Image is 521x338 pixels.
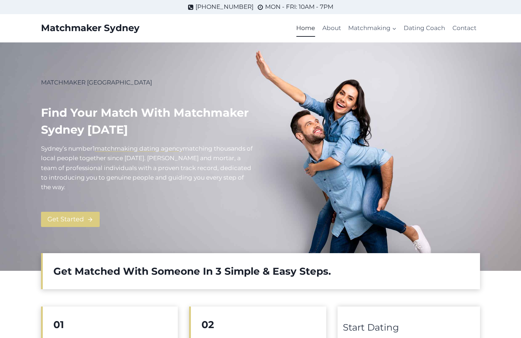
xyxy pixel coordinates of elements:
[183,145,189,152] mark: m
[348,23,397,33] span: Matchmaking
[449,20,480,37] a: Contact
[293,20,480,37] nav: Primary
[47,214,84,225] span: Get Started
[195,2,253,12] span: [PHONE_NUMBER]
[41,144,255,192] p: Sydney’s number atching thousands of local people together since [DATE]. [PERSON_NAME] and mortar...
[53,264,469,279] h2: Get Matched With Someone In 3 Simple & Easy Steps.​
[188,2,253,12] a: [PHONE_NUMBER]
[41,78,255,87] p: MATCHMAKER [GEOGRAPHIC_DATA]
[400,20,449,37] a: Dating Coach
[201,317,315,332] h2: 02
[41,212,100,227] a: Get Started
[343,320,475,335] div: Start Dating
[345,20,400,37] a: Matchmaking
[319,20,345,37] a: About
[41,104,255,138] h1: Find your match with Matchmaker Sydney [DATE]
[265,2,333,12] span: MON - FRI: 10AM - 7PM
[293,20,318,37] a: Home
[53,317,167,332] h2: 01
[41,23,140,34] a: Matchmaker Sydney
[95,145,183,152] a: matchmaking dating agency
[93,145,95,152] mark: 1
